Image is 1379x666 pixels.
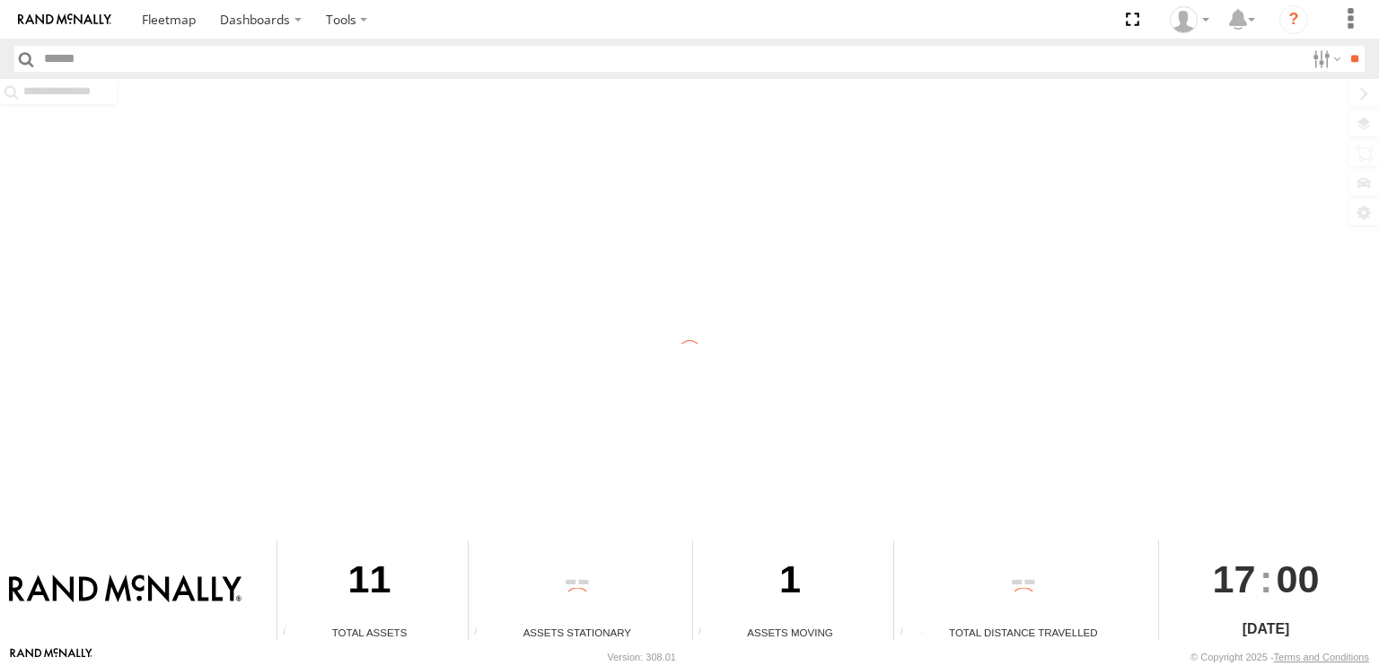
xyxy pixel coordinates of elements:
i: ? [1279,5,1308,34]
div: Assets Moving [693,625,888,640]
div: Version: 308.01 [608,652,676,662]
div: 11 [277,540,461,625]
span: 17 [1213,540,1256,618]
div: © Copyright 2025 - [1190,652,1369,662]
img: rand-logo.svg [18,13,111,26]
div: Total number of assets current stationary. [469,627,496,640]
span: 00 [1277,540,1320,618]
a: Terms and Conditions [1274,652,1369,662]
a: Visit our Website [10,648,92,666]
label: Search Filter Options [1305,46,1344,72]
div: 1 [693,540,888,625]
img: Rand McNally [9,574,242,605]
div: Total Distance Travelled [894,625,1152,640]
div: Total Assets [277,625,461,640]
div: : [1159,540,1372,618]
div: Valeo Dash [1164,6,1216,33]
div: Total number of Enabled Assets [277,627,304,640]
div: Total distance travelled by all assets within specified date range and applied filters [894,627,921,640]
div: Assets Stationary [469,625,685,640]
div: [DATE] [1159,618,1372,640]
div: Total number of assets current in transit. [693,627,720,640]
